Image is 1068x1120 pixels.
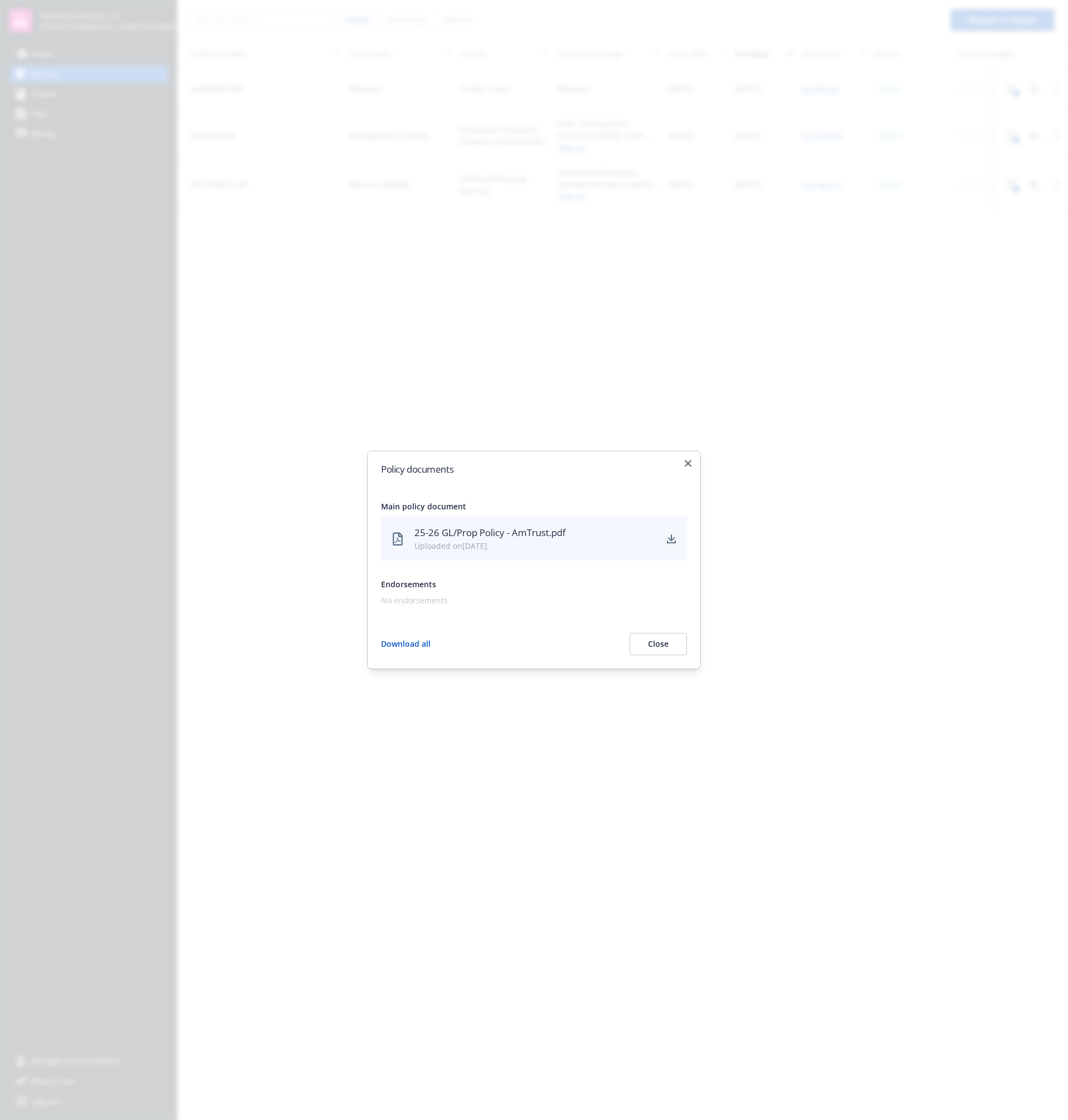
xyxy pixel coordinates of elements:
button: Close [630,633,687,656]
h2: Policy documents [381,464,687,474]
button: Download all [381,633,431,656]
div: 25-26 GL/Prop Policy - AmTrust.pdf [414,526,656,540]
div: Uploaded on [DATE] [414,541,656,552]
div: No endorsements [381,595,683,607]
a: download [665,532,678,546]
div: Main policy document [381,500,687,512]
div: Endorsements [381,579,687,591]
